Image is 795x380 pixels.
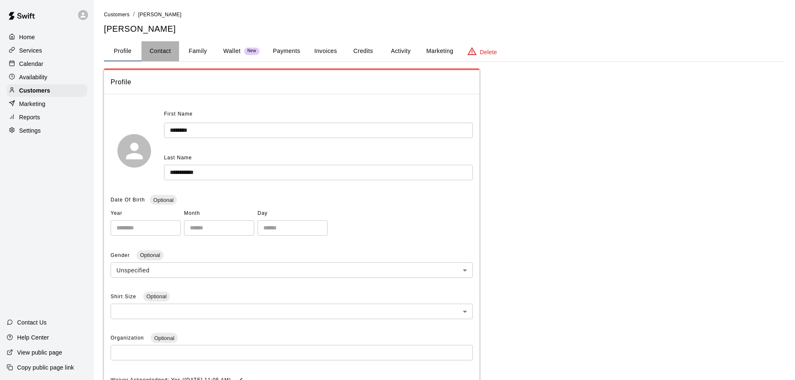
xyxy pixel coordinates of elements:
[111,207,181,220] span: Year
[244,48,260,54] span: New
[104,11,130,18] a: Customers
[19,33,35,41] p: Home
[19,60,43,68] p: Calendar
[17,363,74,372] p: Copy public page link
[104,41,785,61] div: basic tabs example
[7,111,87,123] a: Reports
[19,73,48,81] p: Availability
[7,31,87,43] a: Home
[136,252,163,258] span: Optional
[111,252,131,258] span: Gender
[164,108,193,121] span: First Name
[344,41,382,61] button: Credits
[150,197,177,203] span: Optional
[7,84,87,97] a: Customers
[133,10,135,19] li: /
[19,86,50,95] p: Customers
[7,98,87,110] a: Marketing
[141,41,179,61] button: Contact
[19,100,45,108] p: Marketing
[151,335,177,341] span: Optional
[184,207,254,220] span: Month
[7,71,87,83] a: Availability
[266,41,307,61] button: Payments
[179,41,217,61] button: Family
[104,12,130,18] span: Customers
[17,348,62,357] p: View public page
[7,124,87,137] a: Settings
[104,41,141,61] button: Profile
[7,44,87,57] a: Services
[480,48,497,56] p: Delete
[104,23,785,35] h5: [PERSON_NAME]
[19,113,40,121] p: Reports
[164,155,192,161] span: Last Name
[143,293,170,299] span: Optional
[223,47,241,55] p: Wallet
[17,333,49,342] p: Help Center
[104,10,785,19] nav: breadcrumb
[111,335,146,341] span: Organization
[7,58,87,70] a: Calendar
[307,41,344,61] button: Invoices
[111,294,138,299] span: Shirt Size
[382,41,419,61] button: Activity
[19,46,42,55] p: Services
[19,126,41,135] p: Settings
[419,41,460,61] button: Marketing
[17,318,47,327] p: Contact Us
[111,262,473,278] div: Unspecified
[257,207,328,220] span: Day
[138,12,182,18] span: [PERSON_NAME]
[111,197,145,203] span: Date Of Birth
[111,77,473,88] span: Profile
